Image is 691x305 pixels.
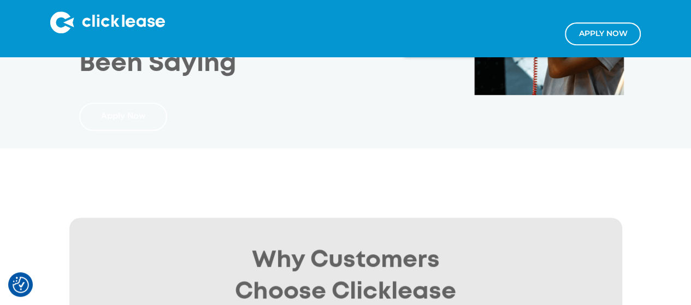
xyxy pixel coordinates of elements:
button: Consent Preferences [13,277,29,293]
a: Apply Now [79,103,167,131]
img: Revisit consent button [13,277,29,293]
a: Apply NOw [565,22,641,45]
img: Clicklease logo [50,11,165,33]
